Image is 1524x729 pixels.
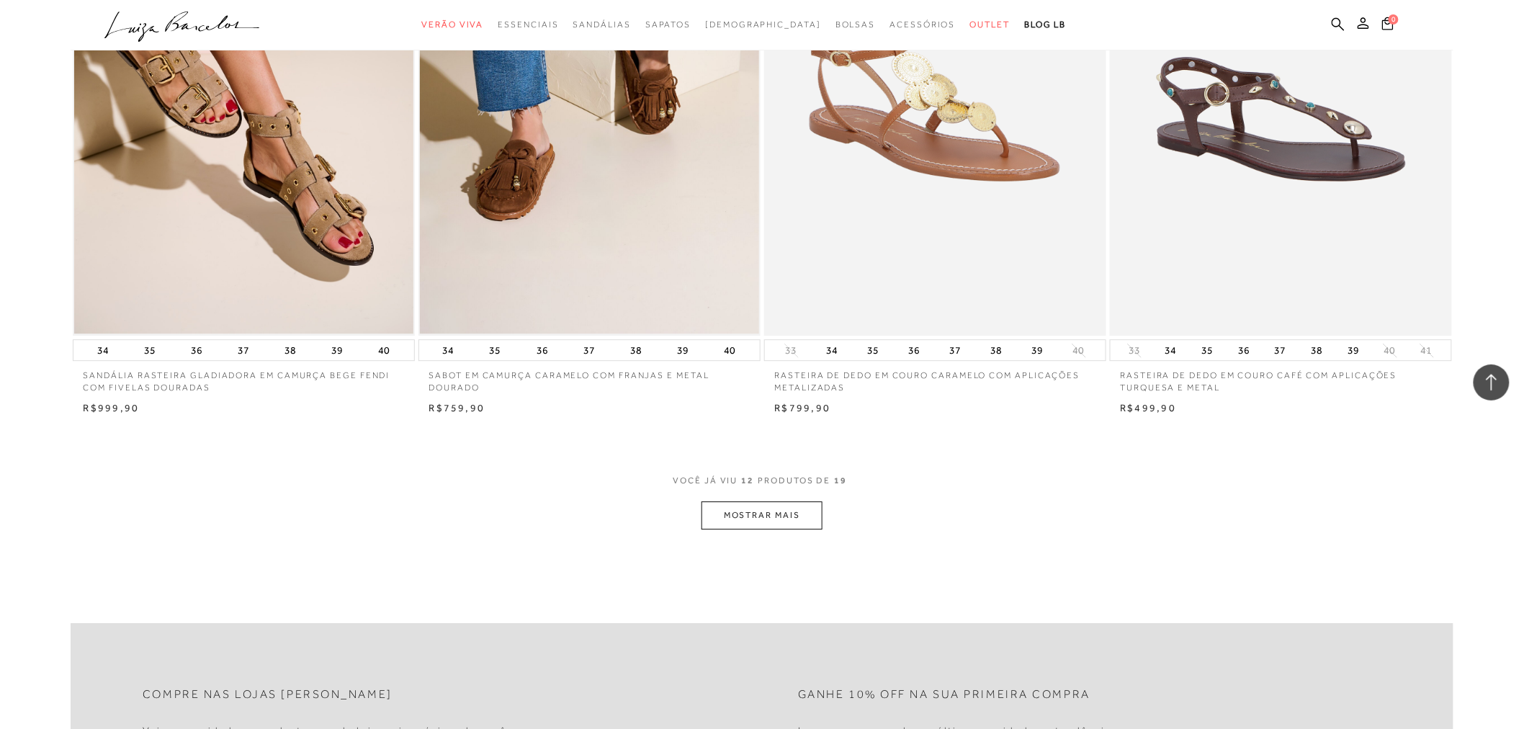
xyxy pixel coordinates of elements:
[720,340,740,360] button: 40
[421,19,483,30] span: Verão Viva
[705,19,821,30] span: [DEMOGRAPHIC_DATA]
[327,340,347,360] button: 39
[673,475,738,487] span: VOCê JÁ VIU
[1307,340,1327,360] button: 38
[673,340,693,360] button: 39
[418,361,761,394] a: SABOT EM CAMURÇA CARAMELO COM FRANJAS E METAL DOURADO
[1270,340,1291,360] button: 37
[835,12,876,38] a: categoryNavScreenReaderText
[890,19,956,30] span: Acessórios
[987,340,1007,360] button: 38
[764,361,1106,394] a: RASTEIRA DE DEDO EM COURO CARAMELO COM APLICAÇÕES METALIZADAS
[970,19,1010,30] span: Outlet
[970,12,1010,38] a: categoryNavScreenReaderText
[835,19,876,30] span: Bolsas
[573,19,631,30] span: Sandálias
[498,19,558,30] span: Essenciais
[905,340,925,360] button: 36
[702,501,822,529] button: MOSTRAR MAIS
[1378,16,1398,35] button: 0
[645,12,691,38] a: categoryNavScreenReaderText
[1024,19,1066,30] span: BLOG LB
[421,12,483,38] a: categoryNavScreenReaderText
[579,340,599,360] button: 37
[864,340,884,360] button: 35
[1417,344,1437,357] button: 41
[1389,14,1399,24] span: 0
[532,340,552,360] button: 36
[1234,340,1254,360] button: 36
[485,340,506,360] button: 35
[758,475,831,487] span: PRODUTOS DE
[143,688,393,702] h2: Compre nas lojas [PERSON_NAME]
[573,12,631,38] a: categoryNavScreenReaderText
[1110,361,1452,394] a: RASTEIRA DE DEDO EM COURO CAFÉ COM APLICAÇÕES TURQUESA E METAL
[84,402,140,413] span: R$999,90
[187,340,207,360] button: 36
[835,475,848,501] span: 19
[1380,344,1400,357] button: 40
[822,340,843,360] button: 34
[1024,12,1066,38] a: BLOG LB
[742,475,755,501] span: 12
[439,340,459,360] button: 34
[1028,340,1048,360] button: 39
[1121,402,1177,413] span: R$499,90
[233,340,254,360] button: 37
[626,340,646,360] button: 38
[946,340,966,360] button: 37
[280,340,300,360] button: 38
[775,402,831,413] span: R$799,90
[781,344,802,357] button: 33
[890,12,956,38] a: categoryNavScreenReaderText
[1343,340,1363,360] button: 39
[705,12,821,38] a: noSubCategoriesText
[498,12,558,38] a: categoryNavScreenReaderText
[374,340,394,360] button: 40
[645,19,691,30] span: Sapatos
[1124,344,1144,357] button: 33
[140,340,160,360] button: 35
[429,402,485,413] span: R$759,90
[93,340,113,360] button: 34
[798,688,1090,702] h2: Ganhe 10% off na sua primeira compra
[1161,340,1181,360] button: 34
[1069,344,1089,357] button: 40
[1198,340,1218,360] button: 35
[73,361,415,394] a: SANDÁLIA RASTEIRA GLADIADORA EM CAMURÇA BEGE FENDI COM FIVELAS DOURADAS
